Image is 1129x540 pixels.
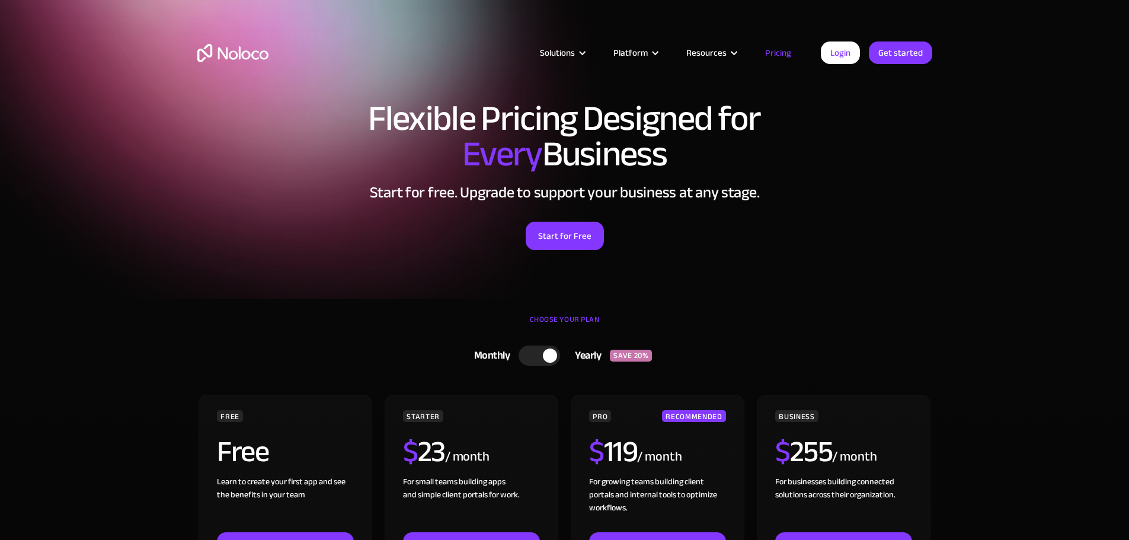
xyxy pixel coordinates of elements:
[637,448,682,466] div: / month
[197,101,932,172] h1: Flexible Pricing Designed for Business
[775,424,790,480] span: $
[540,45,575,60] div: Solutions
[613,45,648,60] div: Platform
[217,475,353,532] div: Learn to create your first app and see the benefits in your team ‍
[560,347,610,365] div: Yearly
[662,410,725,422] div: RECOMMENDED
[217,410,243,422] div: FREE
[197,44,268,62] a: home
[197,311,932,340] div: CHOOSE YOUR PLAN
[403,424,418,480] span: $
[525,45,599,60] div: Solutions
[589,424,604,480] span: $
[526,222,604,250] a: Start for Free
[403,410,443,422] div: STARTER
[403,475,539,532] div: For small teams building apps and simple client portals for work. ‍
[589,410,611,422] div: PRO
[403,437,445,466] h2: 23
[217,437,268,466] h2: Free
[750,45,806,60] a: Pricing
[462,121,542,187] span: Every
[775,475,911,532] div: For businesses building connected solutions across their organization. ‍
[589,437,637,466] h2: 119
[821,41,860,64] a: Login
[599,45,671,60] div: Platform
[671,45,750,60] div: Resources
[869,41,932,64] a: Get started
[445,448,490,466] div: / month
[610,350,652,362] div: SAVE 20%
[775,410,818,422] div: BUSINESS
[686,45,727,60] div: Resources
[197,184,932,202] h2: Start for free. Upgrade to support your business at any stage.
[589,475,725,532] div: For growing teams building client portals and internal tools to optimize workflows.
[832,448,877,466] div: / month
[775,437,832,466] h2: 255
[459,347,519,365] div: Monthly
